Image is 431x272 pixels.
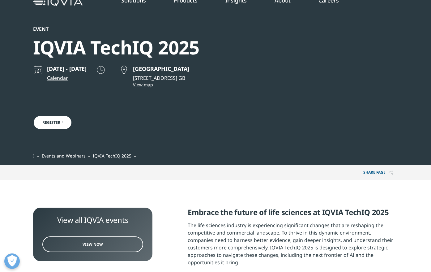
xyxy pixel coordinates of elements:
div: View all IQVIA events [42,215,143,225]
p: Share PAGE [359,165,398,180]
img: clock [96,65,106,75]
img: calendar [33,65,43,75]
button: Open Preferences [4,253,20,269]
span: IQVIA TechIQ 2025 [93,153,131,159]
span: View Now [83,242,103,247]
img: map point [119,65,129,75]
a: Register [33,115,72,130]
div: Event [33,26,199,32]
a: View map [133,82,189,88]
p: The life sciences industry is experiencing significant changes that are reshaping the competitive... [188,222,398,271]
a: Events and Webinars [42,153,86,159]
p: [GEOGRAPHIC_DATA] [133,65,189,72]
a: View Now [42,236,143,252]
div: IQVIA TechIQ 2025 [33,36,199,59]
button: Share PAGEShare PAGE [359,165,398,180]
img: Share PAGE [389,170,393,175]
p: [STREET_ADDRESS] GB [133,74,189,82]
a: Calendar [47,74,87,82]
p: [DATE] - [DATE] [47,65,87,72]
h5: Embrace the future of life sciences at IQVIA TechIQ 2025 [188,208,398,222]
